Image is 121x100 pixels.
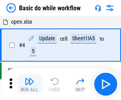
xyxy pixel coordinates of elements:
div: Update [38,34,57,43]
div: Basic do while workflow [19,4,81,12]
div: Skip [75,87,85,92]
span: # 4 [19,42,25,48]
img: Support [95,5,101,11]
div: cell [60,36,67,42]
div: Sheet1!A5 [71,34,96,43]
span: open.xlsx [11,19,32,25]
div: Run All [21,87,38,92]
img: Run All [25,77,34,86]
div: 5 [30,47,36,56]
img: Back [6,3,16,13]
img: Skip [75,77,85,86]
img: Settings menu [105,3,115,13]
button: Skip [67,75,93,94]
button: Run All [17,75,42,94]
img: Main button [99,78,112,91]
div: to [100,36,104,42]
